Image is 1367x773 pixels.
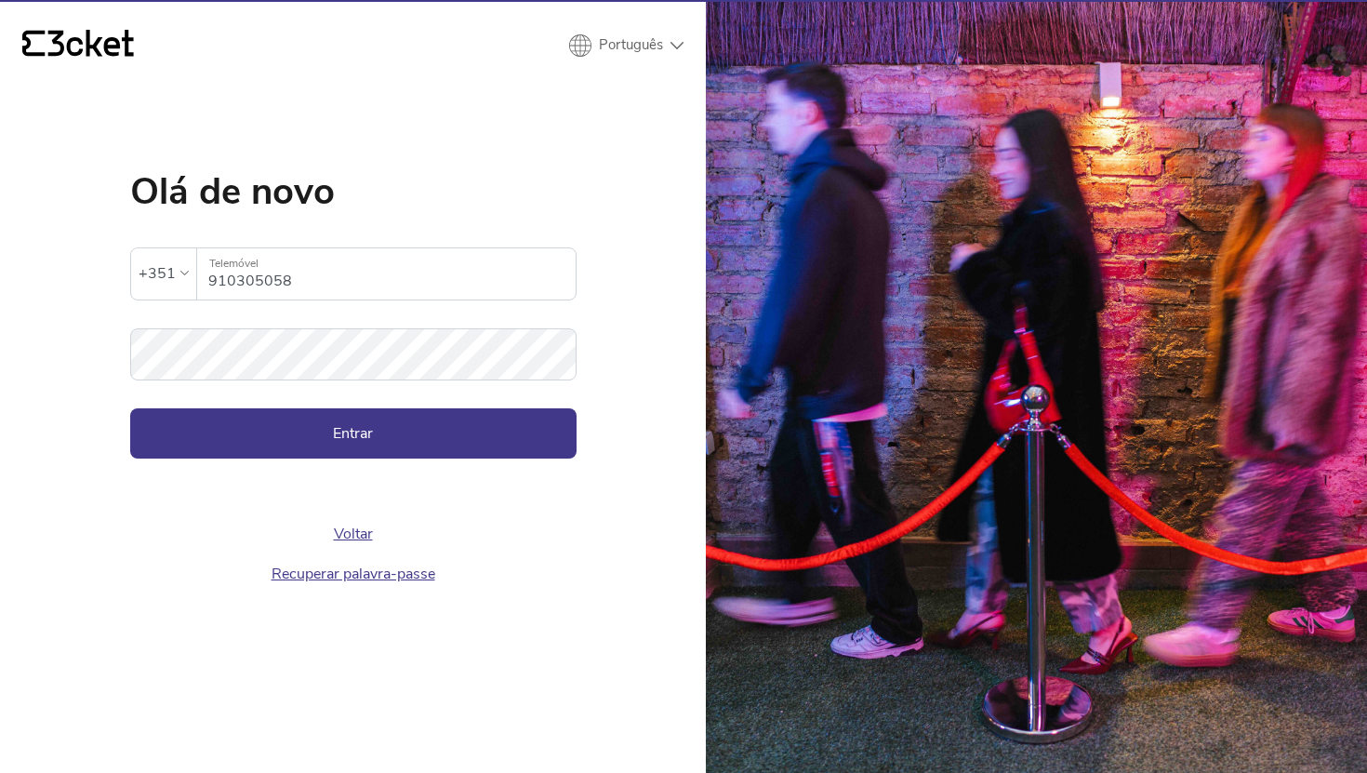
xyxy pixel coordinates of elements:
[334,524,373,544] a: Voltar
[272,564,435,584] a: Recuperar palavra-passe
[208,248,576,300] input: Telemóvel
[130,408,577,459] button: Entrar
[22,31,45,57] g: {' '}
[22,30,134,61] a: {' '}
[197,248,576,279] label: Telemóvel
[130,173,577,210] h1: Olá de novo
[139,260,176,287] div: +351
